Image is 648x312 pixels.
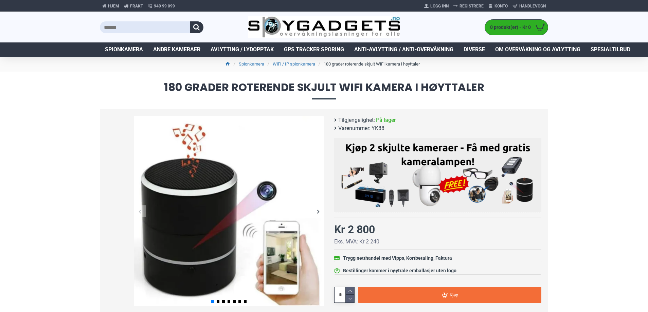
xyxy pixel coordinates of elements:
[450,293,458,297] span: Kjøp
[148,42,205,57] a: Andre kameraer
[205,42,279,57] a: Avlytting / Lydopptak
[233,300,236,303] span: Go to slide 5
[495,45,580,54] span: Om overvåkning og avlytting
[451,1,486,12] a: Registrere
[490,42,586,57] a: Om overvåkning og avlytting
[217,300,219,303] span: Go to slide 2
[349,42,458,57] a: Anti-avlytting / Anti-overvåkning
[460,3,484,9] span: Registrere
[591,45,630,54] span: Spesialtilbud
[239,61,264,68] a: Spionkamera
[108,3,119,9] span: Hjem
[376,116,396,124] span: På lager
[154,3,175,9] span: 940 99 099
[100,82,548,99] span: 180 grader roterende skjult WiFi kamera i høyttaler
[430,3,449,9] span: Logg Inn
[464,45,485,54] span: Diverse
[343,267,456,274] div: Bestillinger kommer i nøytrale emballasjer uten logo
[519,3,546,9] span: Handlevogn
[422,1,451,12] a: Logg Inn
[343,255,452,262] div: Trygg netthandel med Vipps, Kortbetaling, Faktura
[486,1,510,12] a: Konto
[211,300,214,303] span: Go to slide 1
[211,45,274,54] span: Avlytting / Lydopptak
[494,3,508,9] span: Konto
[105,45,143,54] span: Spionkamera
[248,16,400,38] img: SpyGadgets.no
[312,205,324,217] div: Next slide
[586,42,635,57] a: Spesialtilbud
[510,1,548,12] a: Handlevogn
[273,61,315,68] a: WiFi / IP spionkamera
[279,42,349,57] a: GPS Tracker Sporing
[338,124,371,132] b: Varenummer:
[100,42,148,57] a: Spionkamera
[354,45,453,54] span: Anti-avlytting / Anti-overvåkning
[339,142,536,207] img: Kjøp 2 skjulte kameraer – Få med gratis kameralampe!
[284,45,344,54] span: GPS Tracker Sporing
[485,24,533,31] span: 0 produkt(er) - Kr 0
[153,45,200,54] span: Andre kameraer
[338,116,375,124] b: Tilgjengelighet:
[238,300,241,303] span: Go to slide 6
[130,3,143,9] span: Frakt
[485,20,548,35] a: 0 produkt(er) - Kr 0
[244,300,247,303] span: Go to slide 7
[458,42,490,57] a: Diverse
[134,116,324,306] img: 180 grader roterende skjult WiFi kamera i høyttaler - SpyGadgets.no
[334,221,375,238] div: Kr 2 800
[228,300,230,303] span: Go to slide 4
[134,205,146,217] div: Previous slide
[222,300,225,303] span: Go to slide 3
[372,124,384,132] span: YK88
